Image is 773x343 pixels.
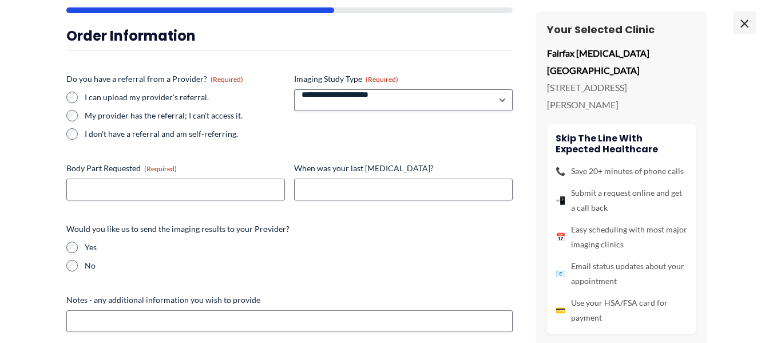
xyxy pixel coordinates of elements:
[66,163,285,174] label: Body Part Requested
[556,186,687,215] li: Submit a request online and get a call back
[85,110,285,121] label: My provider has the referral; I can't access it.
[66,73,243,85] legend: Do you have a referral from a Provider?
[556,164,687,179] li: Save 20+ minutes of phone calls
[85,128,285,140] label: I don't have a referral and am self-referring.
[556,295,687,325] li: Use your HSA/FSA card for payment
[294,73,513,85] label: Imaging Study Type
[556,266,565,281] span: 📧
[66,223,290,235] legend: Would you like us to send the imaging results to your Provider?
[547,23,696,36] h3: Your Selected Clinic
[547,79,696,113] p: [STREET_ADDRESS][PERSON_NAME]
[556,259,687,289] li: Email status updates about your appointment
[294,163,513,174] label: When was your last [MEDICAL_DATA]?
[556,230,565,245] span: 📅
[211,75,243,84] span: (Required)
[66,27,513,45] h3: Order Information
[556,133,687,155] h4: Skip the line with Expected Healthcare
[85,260,513,271] label: No
[556,164,565,179] span: 📞
[556,303,565,318] span: 💳
[733,11,756,34] span: ×
[547,45,696,78] p: Fairfax [MEDICAL_DATA] [GEOGRAPHIC_DATA]
[144,164,177,173] span: (Required)
[85,92,285,103] label: I can upload my provider's referral.
[366,75,398,84] span: (Required)
[556,193,565,208] span: 📲
[66,294,513,306] label: Notes - any additional information you wish to provide
[85,242,513,253] label: Yes
[556,222,687,252] li: Easy scheduling with most major imaging clinics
